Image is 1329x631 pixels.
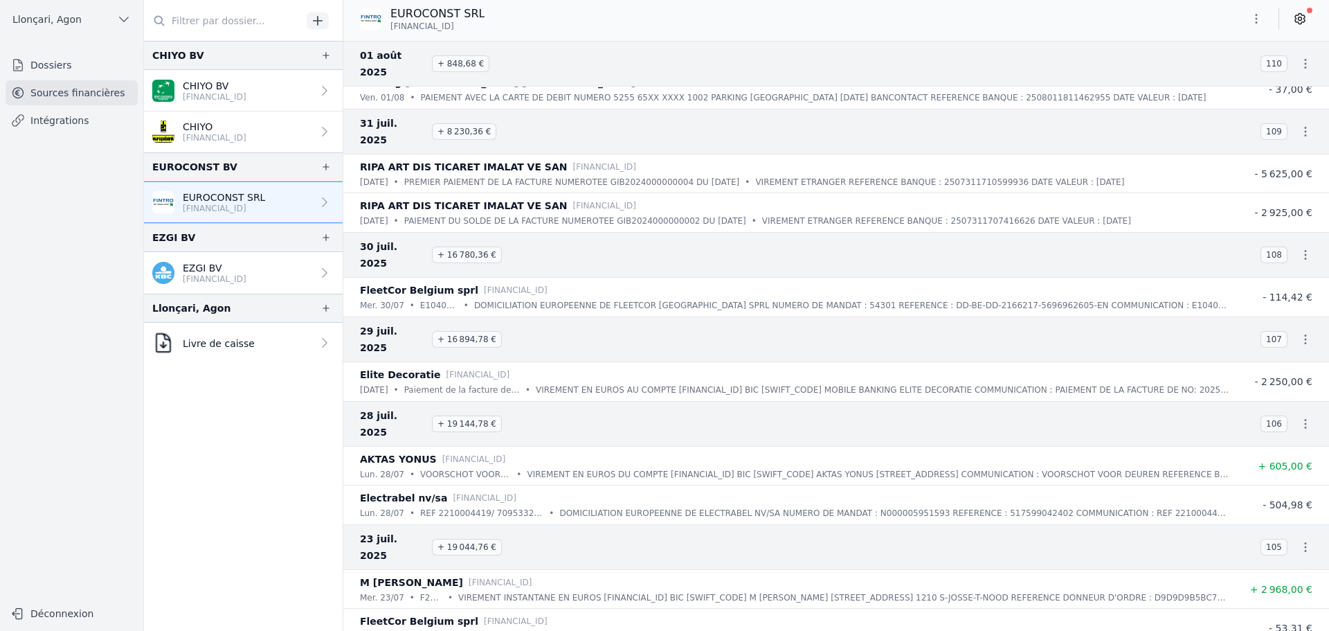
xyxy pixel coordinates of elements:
div: • [745,175,750,189]
p: EZGI BV [183,261,246,275]
span: 107 [1260,331,1287,348]
p: DOMICILIATION EUROPEENNE DE ELECTRABEL NV/SA NUMERO DE MANDAT : N000005951593 REFERENCE : 5175990... [559,506,1229,520]
span: 30 juil. 2025 [360,238,426,272]
span: + 605,00 € [1258,461,1312,472]
p: AKTAS YONUS [360,451,437,468]
span: + 16 894,78 € [432,331,502,348]
p: PREMIER PAIEMENT DE LA FACTURE NUMEROTEE GIB2024000000004 DU [DATE] [404,175,740,189]
div: • [394,214,399,228]
p: mer. 30/07 [360,299,404,312]
div: • [410,591,415,605]
span: - 37,00 € [1269,84,1312,95]
p: FleetCor Belgium sprl [360,613,478,630]
p: E104081985 [420,299,458,312]
span: - 2 250,00 € [1254,376,1312,387]
p: ven. 01/08 [360,91,404,105]
div: • [464,299,469,312]
p: FleetCor Belgium sprl [360,282,478,299]
p: [FINANCIAL_ID] [183,274,246,285]
p: [FINANCIAL_ID] [183,91,246,103]
div: • [394,383,399,397]
span: + 2 968,00 € [1250,584,1312,595]
p: Electrabel nv/sa [360,490,447,506]
p: VOORSCHOT VOOR DEUREN [420,468,511,481]
span: Llonçari, Agon [12,12,82,26]
div: CHIYO BV [152,47,204,64]
p: [FINANCIAL_ID] [183,132,246,143]
span: 01 août 2025 [360,47,426,80]
span: 106 [1260,416,1287,432]
div: • [516,468,521,481]
p: [FINANCIAL_ID] [442,452,506,466]
div: • [448,591,453,605]
p: mer. 23/07 [360,591,404,605]
img: FINTRO_BE_BUSINESS_GEBABEBB.png [152,191,174,213]
span: 108 [1260,247,1287,263]
span: + 848,68 € [432,55,489,72]
p: VIREMENT EN EUROS AU COMPTE [FINANCIAL_ID] BIC [SWIFT_CODE] MOBILE BANKING ELITE DECORATIE COMMUN... [536,383,1229,397]
p: lun. 28/07 [360,506,404,520]
p: [FINANCIAL_ID] [572,160,636,174]
p: [DATE] [360,214,388,228]
p: VIREMENT EN EUROS DU COMPTE [FINANCIAL_ID] BIC [SWIFT_CODE] AKTAS YONUS [STREET_ADDRESS] COMMUNIC... [527,468,1229,481]
span: 110 [1260,55,1287,72]
p: PAIEMENT DU SOLDE DE LA FACTURE NUMEROTEE GIB2024000000002 DU [DATE] [404,214,746,228]
p: Elite Decoratie [360,366,441,383]
div: • [394,175,399,189]
button: Déconnexion [6,603,138,625]
p: DOMICILIATION EUROPEENNE DE FLEETCOR [GEOGRAPHIC_DATA] SPRL NUMERO DE MANDAT : 54301 REFERENCE : ... [474,299,1229,312]
p: VIREMENT INSTANTANE EN EUROS [FINANCIAL_ID] BIC [SWIFT_CODE] M [PERSON_NAME] [STREET_ADDRESS] 121... [458,591,1229,605]
p: REF 2210004419/ 709533208579/ 5175990424 [420,506,543,520]
div: • [410,468,415,481]
div: EZGI BV [152,229,195,246]
p: CHIYO BV [183,79,246,93]
span: - 2 925,00 € [1254,207,1312,218]
img: EUROPA_BANK_EURBBE99XXX.png [152,121,174,143]
p: F250043 [420,591,442,605]
a: CHIYO [FINANCIAL_ID] [144,112,343,152]
p: [DATE] [360,383,388,397]
p: M [PERSON_NAME] [360,574,463,591]
span: 23 juil. 2025 [360,531,426,564]
span: + 8 230,36 € [432,123,496,140]
p: Paiement de la facture de No: 2025006 [404,383,520,397]
input: Filtrer par dossier... [144,8,302,33]
span: + 19 144,78 € [432,416,502,432]
img: document-arrow-down.png [152,332,174,354]
span: 31 juil. 2025 [360,115,426,148]
div: • [525,383,530,397]
p: EUROCONST SRL [390,6,485,22]
p: [FINANCIAL_ID] [572,199,636,213]
span: - 114,42 € [1263,292,1312,303]
p: [FINANCIAL_ID] [469,576,532,589]
p: RIPA ART DIS TICARET IMALAT VE SAN [360,159,567,175]
p: Livre de caisse [183,337,255,350]
img: FINTRO_BE_BUSINESS_GEBABEBB.png [360,8,382,30]
p: [FINANCIAL_ID] [446,368,510,382]
p: [FINANCIAL_ID] [484,283,548,297]
a: Intégrations [6,108,138,133]
p: PAIEMENT AVEC LA CARTE DE DEBIT NUMERO 5255 65XX XXXX 1002 PARKING [GEOGRAPHIC_DATA] [DATE] BANCO... [421,91,1206,105]
div: • [410,506,415,520]
span: [FINANCIAL_ID] [390,21,454,32]
p: RIPA ART DIS TICARET IMALAT VE SAN [360,197,567,214]
button: Llonçari, Agon [6,8,138,30]
p: lun. 28/07 [360,468,404,481]
span: 29 juil. 2025 [360,323,426,356]
span: - 504,98 € [1263,499,1312,510]
img: BNP_BE_BUSINESS_GEBABEBB.png [152,80,174,102]
a: EUROCONST SRL [FINANCIAL_ID] [144,181,343,223]
div: EUROCONST BV [152,159,237,175]
div: • [752,214,757,228]
span: + 16 780,36 € [432,247,502,263]
div: • [549,506,554,520]
a: Livre de caisse [144,323,343,363]
span: 109 [1260,123,1287,140]
a: EZGI BV [FINANCIAL_ID] [144,252,343,294]
p: [DATE] [360,175,388,189]
a: Sources financières [6,80,138,105]
div: • [410,91,415,105]
span: 28 juil. 2025 [360,407,426,441]
p: VIREMENT ETRANGER REFERENCE BANQUE : 2507311707416626 DATE VALEUR : [DATE] [762,214,1131,228]
div: • [410,299,415,312]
